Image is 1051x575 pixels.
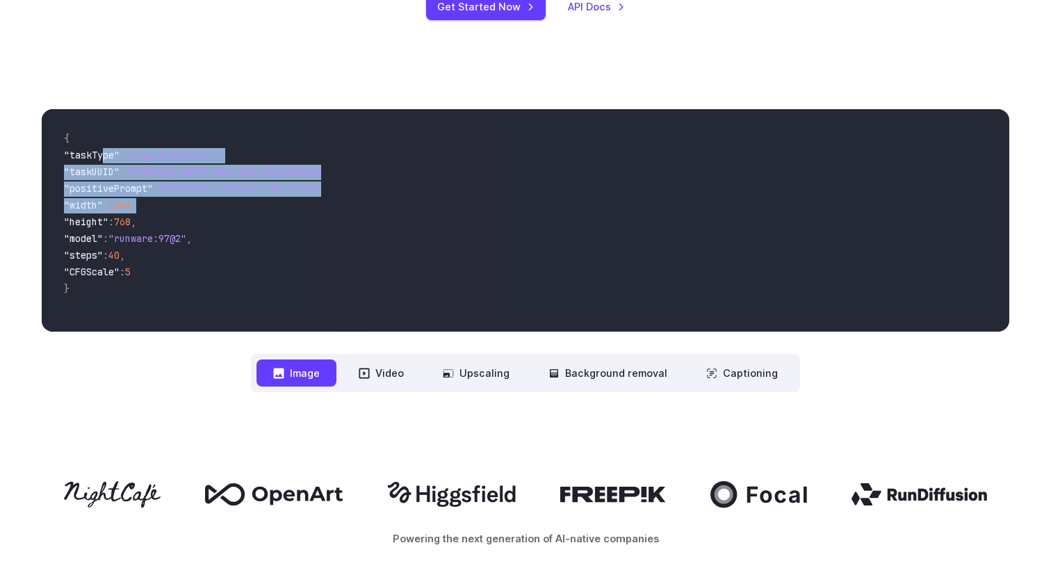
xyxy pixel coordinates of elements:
[256,359,336,387] button: Image
[103,249,108,261] span: :
[64,249,103,261] span: "steps"
[120,149,125,161] span: :
[426,359,526,387] button: Upscaling
[64,266,120,278] span: "CFGScale"
[125,149,214,161] span: "imageInference"
[42,531,1009,546] p: Powering the next generation of AI-native companies
[64,282,70,295] span: }
[120,165,125,178] span: :
[153,182,158,195] span: :
[64,182,153,195] span: "positivePrompt"
[125,266,131,278] span: 5
[103,199,108,211] span: :
[214,149,220,161] span: ,
[131,216,136,228] span: ,
[108,199,131,211] span: 1344
[64,149,120,161] span: "taskType"
[64,132,70,145] span: {
[64,165,120,178] span: "taskUUID"
[108,249,120,261] span: 40
[64,216,108,228] span: "height"
[64,232,103,245] span: "model"
[64,199,103,211] span: "width"
[342,359,421,387] button: Video
[120,266,125,278] span: :
[108,216,114,228] span: :
[532,359,684,387] button: Background removal
[114,216,131,228] span: 768
[125,165,336,178] span: "7f3ebcb6-b897-49e1-b98c-f5789d2d40d7"
[103,232,108,245] span: :
[186,232,192,245] span: ,
[120,249,125,261] span: ,
[690,359,795,387] button: Captioning
[108,232,186,245] span: "runware:97@2"
[131,199,136,211] span: ,
[158,182,665,195] span: "Futuristic stealth jet streaking through a neon-lit cityscape with glowing purple exhaust"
